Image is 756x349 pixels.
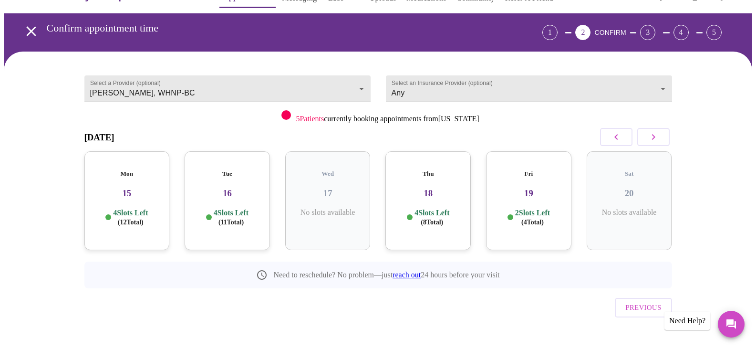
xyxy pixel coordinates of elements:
h5: Sat [594,170,664,178]
p: Need to reschedule? No problem—just 24 hours before your visit [273,271,499,279]
div: [PERSON_NAME], WHNP-BC [84,75,371,102]
span: ( 12 Total) [118,219,144,226]
p: currently booking appointments from [US_STATE] [296,115,479,123]
div: 5 [706,25,722,40]
p: 4 Slots Left [113,208,148,227]
div: 2 [575,25,590,40]
h3: 15 [92,188,162,199]
h3: [DATE] [84,132,114,143]
h3: 17 [293,188,363,199]
button: open drawer [17,17,45,45]
span: 5 Patients [296,115,324,123]
h5: Thu [393,170,463,178]
h3: 19 [494,188,564,199]
p: 2 Slots Left [515,208,550,227]
div: 1 [542,25,558,40]
h3: 20 [594,188,664,199]
h3: 18 [393,188,463,199]
div: 3 [640,25,655,40]
span: ( 4 Total) [521,219,544,226]
div: Any [386,75,672,102]
p: No slots available [594,208,664,217]
span: ( 11 Total) [218,219,244,226]
h3: Confirm appointment time [47,22,489,34]
a: reach out [393,271,421,279]
p: 4 Slots Left [214,208,249,227]
button: Previous [615,298,672,317]
span: ( 8 Total) [421,219,443,226]
p: 4 Slots Left [414,208,449,227]
div: 4 [673,25,689,40]
button: Messages [718,311,745,338]
h5: Fri [494,170,564,178]
div: Need Help? [664,312,710,330]
span: CONFIRM [594,29,626,36]
span: Previous [625,301,661,314]
h5: Wed [293,170,363,178]
h5: Tue [192,170,262,178]
h3: 16 [192,188,262,199]
p: No slots available [293,208,363,217]
h5: Mon [92,170,162,178]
